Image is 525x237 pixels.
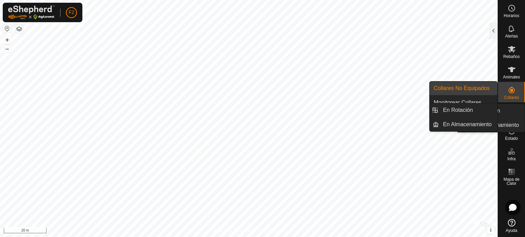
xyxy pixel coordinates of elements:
[434,99,482,107] span: Monitorear Collares
[506,228,517,233] span: Ayuda
[505,136,518,140] span: Estado
[8,5,55,19] img: Logo Gallagher
[503,75,520,79] span: Animales
[3,36,11,44] button: +
[439,103,497,117] a: En Rotación
[430,118,497,131] li: En Almacenamiento
[498,216,525,235] a: Ayuda
[430,103,497,117] li: En Rotación
[261,228,284,234] a: Contáctenos
[504,95,519,100] span: Collares
[69,9,74,16] span: F2
[15,25,23,33] button: Capas del Mapa
[503,55,520,59] span: Rebaños
[430,96,497,109] a: Monitorear Collares
[490,227,492,233] span: i
[439,118,497,131] a: En Almacenamiento
[487,226,495,234] button: i
[500,177,523,186] span: Mapa de Calor
[443,106,473,114] span: En Rotación
[430,82,497,95] a: Collares No Equipados
[434,84,490,92] span: Collares No Equipados
[214,228,253,234] a: Política de Privacidad
[507,157,515,161] span: Infra
[3,45,11,53] button: –
[505,34,518,38] span: Alertas
[504,14,519,18] span: Horarios
[443,120,492,129] span: En Almacenamiento
[3,25,11,33] button: Restablecer Mapa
